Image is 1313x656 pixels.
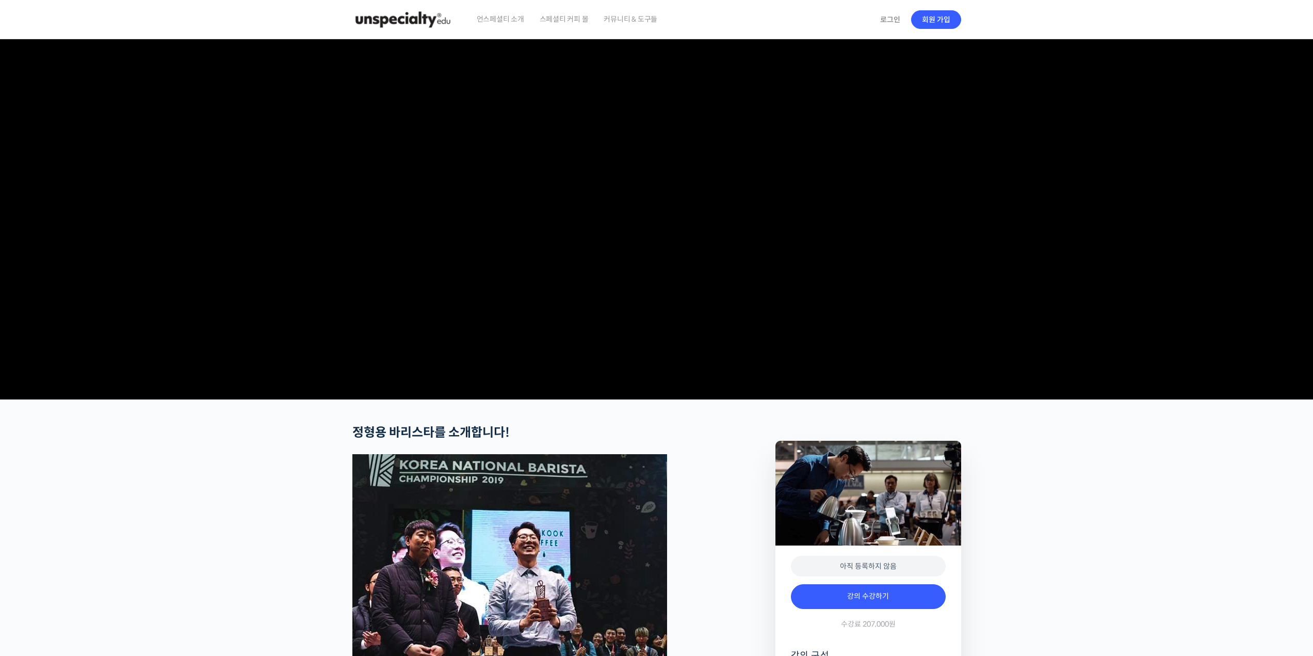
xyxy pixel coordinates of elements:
span: 수강료 207,000원 [841,619,896,629]
strong: 정형용 바리스타를 소개합니다! [352,425,510,440]
div: 아직 등록하지 않음 [791,556,946,577]
a: 회원 가입 [911,10,961,29]
a: 강의 수강하기 [791,584,946,609]
a: 로그인 [874,8,906,31]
